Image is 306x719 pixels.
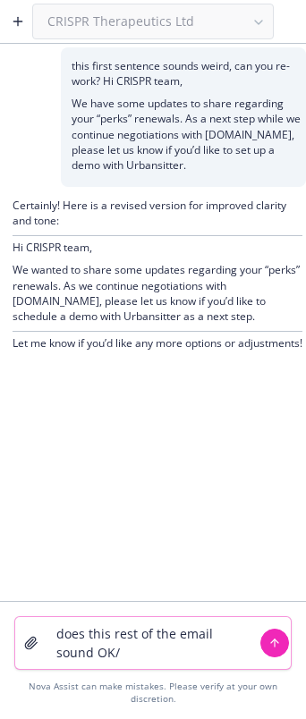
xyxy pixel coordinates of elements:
[14,681,292,705] div: Nova Assist can make mistakes. Please verify at your own discretion.
[13,240,302,255] p: Hi CRISPR team,
[72,96,306,173] p: We have some updates to share regarding your “perks” renewals. As a next step while we continue n...
[46,617,260,669] textarea: does this rest of the email sound OK/
[13,198,302,228] p: Certainly! Here is a revised version for improved clarity and tone:
[4,7,32,36] button: Create a new chat
[72,58,306,89] p: this first sentence sounds weird, can you re-work? Hi CRISPR team,
[13,335,302,351] p: Let me know if you’d like any more options or adjustments!
[13,262,302,324] p: We wanted to share some updates regarding your “perks” renewals. As we continue negotiations with...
